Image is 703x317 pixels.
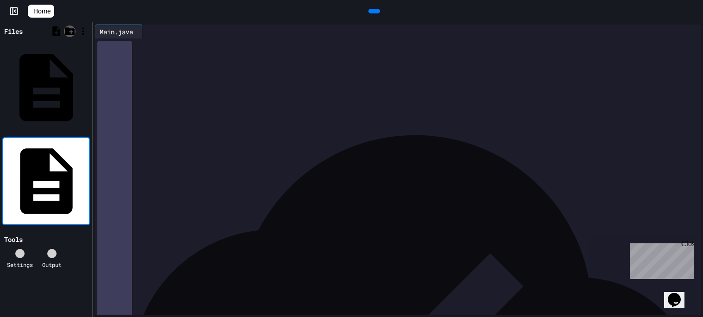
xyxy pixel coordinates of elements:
[42,260,62,269] div: Output
[626,240,694,279] iframe: chat widget
[7,260,33,269] div: Settings
[4,235,23,244] div: Tools
[4,4,64,59] div: Chat with us now!Close
[33,6,51,16] span: Home
[664,280,694,308] iframe: chat widget
[28,5,54,18] a: Home
[95,27,138,37] div: Main.java
[4,26,23,36] div: Files
[95,25,143,38] div: Main.java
